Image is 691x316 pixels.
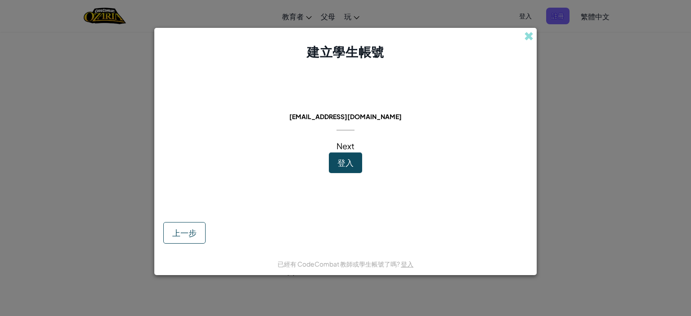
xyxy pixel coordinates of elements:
span: 上一步 [172,227,197,238]
span: [EMAIL_ADDRESS][DOMAIN_NAME] [289,112,402,120]
span: 建立學生帳號 [307,44,384,59]
span: 此email帳號已經被使用過了： [287,100,404,110]
span: 已經有 CodeCombat 教師或學生帳號了嗎? [278,260,401,268]
span: 登入 [337,157,354,168]
button: 登入 [329,152,362,173]
button: 上一步 [163,222,206,244]
a: 登入 [401,260,413,268]
span: Next [337,141,354,151]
